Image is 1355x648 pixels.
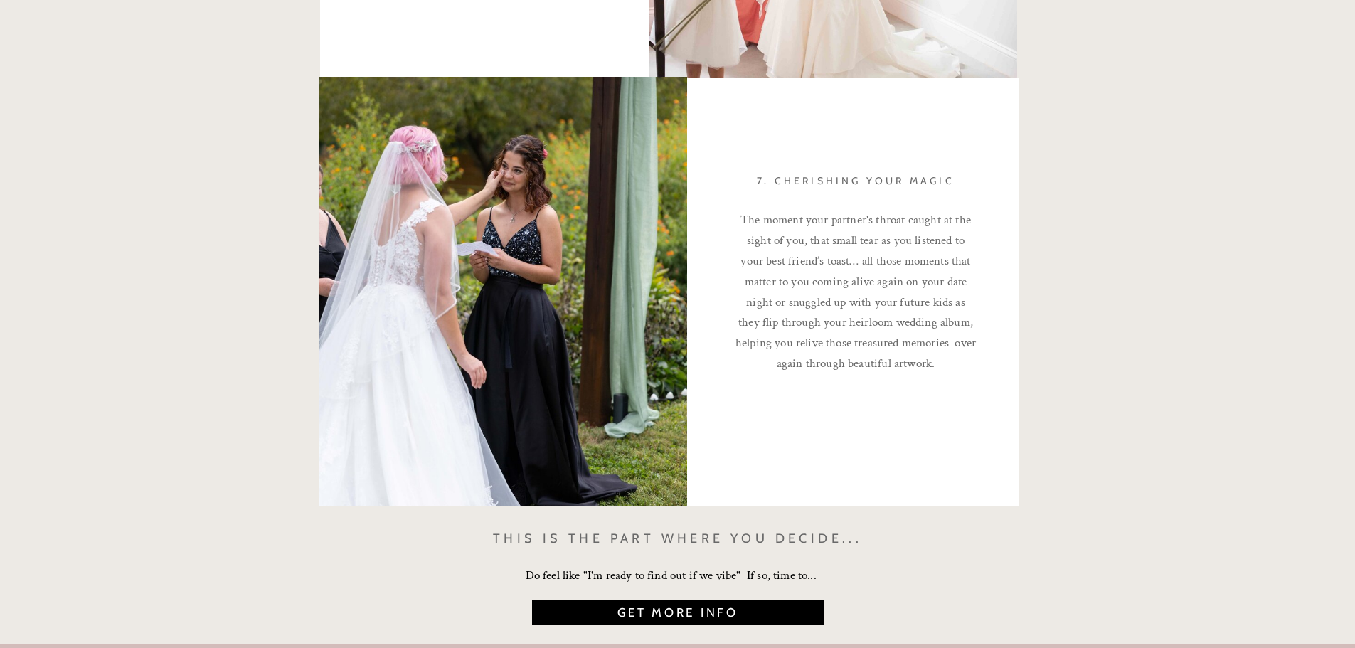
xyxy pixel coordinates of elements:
[745,172,967,188] h3: 7. Cherishing your MAGIC
[483,527,873,560] h3: This is the part where you decide...
[735,210,977,432] p: The moment your partner's throat caught at the sight of you, that small tear as you listened to y...
[526,604,831,625] a: Get More Info
[526,565,831,591] p: Do feel like "I'm ready to find out if we vibe" If so, time to...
